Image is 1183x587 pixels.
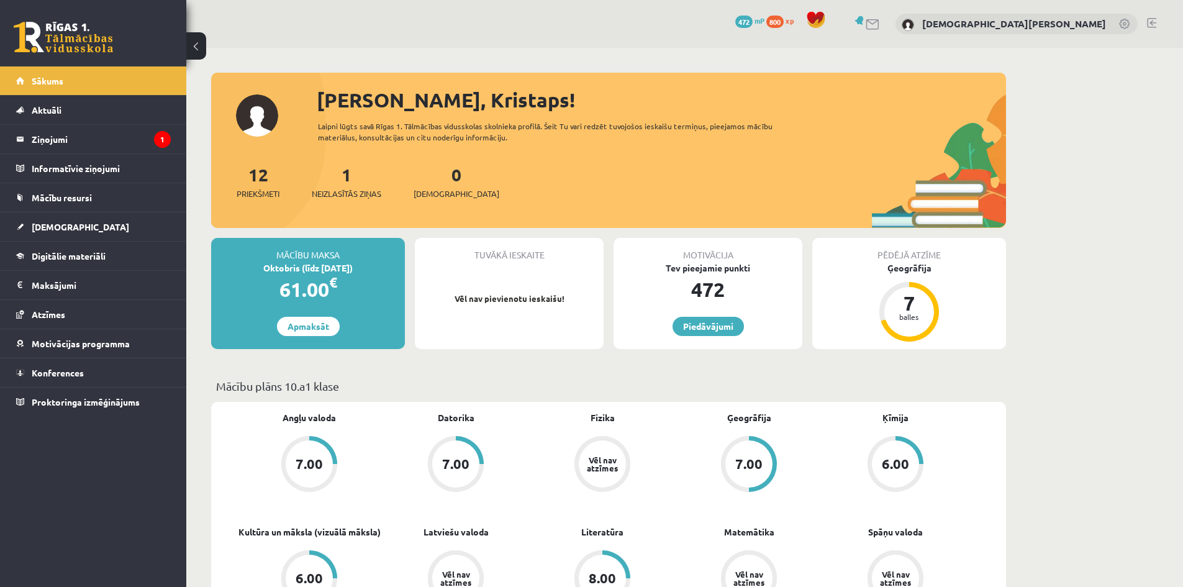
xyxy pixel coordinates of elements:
span: xp [786,16,794,25]
legend: Maksājumi [32,271,171,299]
i: 1 [154,131,171,148]
a: Latviešu valoda [424,526,489,539]
span: Priekšmeti [237,188,279,200]
a: Motivācijas programma [16,329,171,358]
a: 6.00 [822,436,969,494]
span: Konferences [32,367,84,378]
a: Piedāvājumi [673,317,744,336]
span: Mācību resursi [32,192,92,203]
a: Rīgas 1. Tālmācības vidusskola [14,22,113,53]
span: [DEMOGRAPHIC_DATA] [32,221,129,232]
a: Ziņojumi1 [16,125,171,153]
a: [DEMOGRAPHIC_DATA][PERSON_NAME] [922,17,1106,30]
div: balles [891,313,928,321]
div: 8.00 [589,571,616,585]
div: Tuvākā ieskaite [415,238,604,262]
a: 472 mP [735,16,764,25]
a: Literatūra [581,526,623,539]
div: Motivācija [614,238,802,262]
a: Apmaksāt [277,317,340,336]
span: [DEMOGRAPHIC_DATA] [414,188,499,200]
a: Kultūra un māksla (vizuālā māksla) [238,526,381,539]
a: Sākums [16,66,171,95]
div: Oktobris (līdz [DATE]) [211,262,405,275]
div: Mācību maksa [211,238,405,262]
a: Vēl nav atzīmes [529,436,676,494]
a: 7.00 [676,436,822,494]
div: 7.00 [735,457,763,471]
span: Aktuāli [32,104,61,116]
div: Vēl nav atzīmes [732,570,766,586]
a: Angļu valoda [283,411,336,424]
a: 7.00 [383,436,529,494]
span: € [329,273,337,291]
div: Vēl nav atzīmes [878,570,913,586]
div: 7 [891,293,928,313]
div: Vēl nav atzīmes [438,570,473,586]
div: 7.00 [442,457,469,471]
span: 472 [735,16,753,28]
a: Informatīvie ziņojumi [16,154,171,183]
a: 1Neizlasītās ziņas [312,163,381,200]
span: Proktoringa izmēģinājums [32,396,140,407]
span: Motivācijas programma [32,338,130,349]
a: 800 xp [766,16,800,25]
div: 472 [614,275,802,304]
div: 7.00 [296,457,323,471]
div: 6.00 [296,571,323,585]
legend: Ziņojumi [32,125,171,153]
a: Ģeogrāfija 7 balles [812,262,1006,344]
a: 7.00 [236,436,383,494]
legend: Informatīvie ziņojumi [32,154,171,183]
a: Ģeogrāfija [727,411,771,424]
div: [PERSON_NAME], Kristaps! [317,85,1006,115]
a: Spāņu valoda [868,526,923,539]
a: Mācību resursi [16,183,171,212]
span: 800 [766,16,784,28]
span: Atzīmes [32,309,65,320]
span: Neizlasītās ziņas [312,188,381,200]
span: Digitālie materiāli [32,250,106,262]
p: Mācību plāns 10.a1 klase [216,378,1001,394]
div: Pēdējā atzīme [812,238,1006,262]
div: Laipni lūgts savā Rīgas 1. Tālmācības vidusskolas skolnieka profilā. Šeit Tu vari redzēt tuvojošo... [318,121,795,143]
a: Matemātika [724,526,774,539]
p: Vēl nav pievienotu ieskaišu! [421,293,597,305]
a: Ķīmija [882,411,909,424]
a: Fizika [591,411,615,424]
a: 0[DEMOGRAPHIC_DATA] [414,163,499,200]
div: Tev pieejamie punkti [614,262,802,275]
img: Kristaps Jegorovs [902,19,914,31]
a: Datorika [438,411,474,424]
a: Aktuāli [16,96,171,124]
a: 12Priekšmeti [237,163,279,200]
div: Vēl nav atzīmes [585,456,620,472]
div: Ģeogrāfija [812,262,1006,275]
span: mP [755,16,764,25]
span: Sākums [32,75,63,86]
a: Proktoringa izmēģinājums [16,388,171,416]
a: [DEMOGRAPHIC_DATA] [16,212,171,241]
div: 61.00 [211,275,405,304]
a: Digitālie materiāli [16,242,171,270]
a: Konferences [16,358,171,387]
div: 6.00 [882,457,909,471]
a: Atzīmes [16,300,171,329]
a: Maksājumi [16,271,171,299]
